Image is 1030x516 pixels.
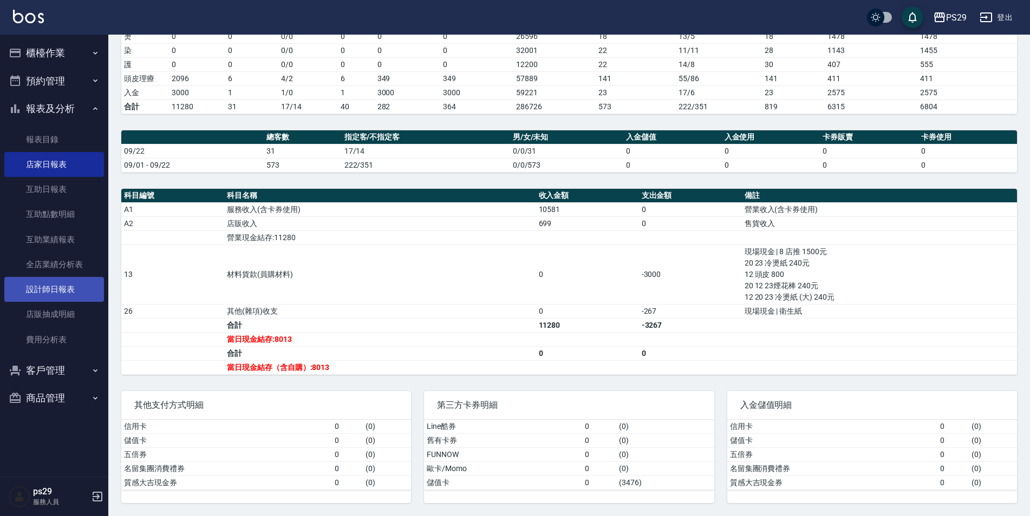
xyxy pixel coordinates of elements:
td: 0 [623,144,722,158]
span: 其他支付方式明細 [134,400,398,411]
td: 1143 [825,43,917,57]
td: 57889 [513,71,596,85]
td: 0 [582,475,616,489]
button: 登出 [975,8,1017,28]
th: 支出金額 [639,189,742,203]
td: 1 [225,85,278,100]
td: Line酷券 [424,420,582,434]
span: 入金儲值明細 [740,400,1004,411]
h5: ps29 [33,486,88,497]
td: 0 [338,57,374,71]
td: 0 [338,29,374,43]
td: 營業現金結存:11280 [224,230,536,244]
td: 0 [820,144,918,158]
th: 入金儲值 [623,130,722,144]
td: 13 [121,244,224,304]
td: 1 / 0 [278,85,338,100]
td: 營業收入(含卡券使用) [742,202,1017,216]
td: 0 [639,216,742,230]
td: 0 [722,158,820,172]
td: 0 [332,461,363,475]
td: 服務收入(含卡券使用) [224,202,536,216]
td: 儲值卡 [121,433,332,447]
td: 合計 [121,100,169,114]
td: 11 / 11 [676,43,762,57]
td: -3000 [639,244,742,304]
td: 0 / 0 [278,43,338,57]
td: ( 0 ) [363,475,411,489]
td: 0 [536,244,639,304]
td: 0 / 0 [278,57,338,71]
span: 第三方卡券明細 [437,400,701,411]
th: 科目名稱 [224,189,536,203]
a: 店家日報表 [4,152,104,177]
td: 18 [762,29,825,43]
td: 0 [440,57,513,71]
td: 其他(雜項)收支 [224,304,536,318]
td: 6 [338,71,374,85]
td: 17/14 [278,100,338,114]
td: 材料貨款(員購材料) [224,244,536,304]
td: -3267 [639,318,742,332]
td: A1 [121,202,224,216]
a: 設計師日報表 [4,277,104,302]
table: a dense table [121,130,1017,173]
td: 6804 [917,100,1017,114]
th: 科目編號 [121,189,224,203]
td: 40 [338,100,374,114]
p: 服務人員 [33,497,88,507]
td: 411 [917,71,1017,85]
div: PS29 [946,11,967,24]
td: 質感大吉現金券 [121,475,332,489]
td: 0 [169,57,225,71]
td: 2575 [825,85,917,100]
a: 互助日報表 [4,177,104,202]
td: 411 [825,71,917,85]
td: 合計 [224,346,536,360]
td: 141 [762,71,825,85]
td: ( 0 ) [969,461,1017,475]
td: ( 0 ) [616,461,714,475]
td: 信用卡 [121,420,332,434]
td: 0 [332,433,363,447]
td: 五倍券 [727,447,938,461]
td: 11280 [536,318,639,332]
td: ( 3476 ) [616,475,714,489]
td: 儲值卡 [424,475,582,489]
th: 卡券販賣 [820,130,918,144]
td: 0 [937,420,968,434]
td: 222/351 [676,100,762,114]
td: 0 [332,475,363,489]
td: 26 [121,304,224,318]
a: 互助業績報表 [4,227,104,252]
td: 0 [536,304,639,318]
button: 報表及分析 [4,95,104,123]
td: 09/22 [121,144,264,158]
td: 舊有卡券 [424,433,582,447]
td: 0 [623,158,722,172]
td: 0 [440,43,513,57]
td: 1478 [825,29,917,43]
table: a dense table [424,420,714,490]
td: 1 [338,85,374,100]
td: 6315 [825,100,917,114]
table: a dense table [121,420,411,490]
td: ( 0 ) [363,420,411,434]
td: 141 [596,71,675,85]
td: 當日現金結存（含自購）:8013 [224,360,536,374]
td: -267 [639,304,742,318]
td: 0/0/31 [510,144,623,158]
td: 歐卡/Momo [424,461,582,475]
td: 0 [937,461,968,475]
td: 0 [918,158,1017,172]
td: 0 / 0 [278,29,338,43]
td: 0 [937,433,968,447]
td: 現場現金 | 8 店推 1500元 20 23 冷燙紙 240元 12 頭皮 800 20 12 23煙花棒 240元 12 20 23 冷燙紙 (大) 240元 [742,244,1017,304]
a: 報表目錄 [4,127,104,152]
td: 13 / 5 [676,29,762,43]
td: 0 [820,158,918,172]
td: 0 [332,420,363,434]
a: 費用分析表 [4,327,104,352]
td: 573 [596,100,675,114]
td: 合計 [224,318,536,332]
